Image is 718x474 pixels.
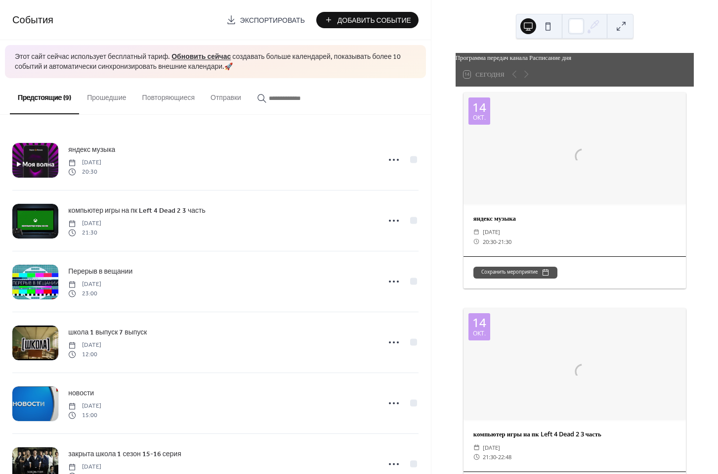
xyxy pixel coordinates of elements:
div: яндекс музыка [464,214,686,223]
span: - [496,237,498,246]
div: ​ [473,237,480,246]
span: 21:30 [483,452,496,462]
div: ​ [473,452,480,462]
div: ​ [473,227,480,237]
button: Отправки [203,78,249,113]
div: 14 [472,317,486,329]
span: События [12,11,53,30]
span: [DATE] [68,402,101,411]
a: яндекс музыка [68,144,115,155]
span: компьютер игры на пк Left 4 Dead 2 3 часть [68,206,205,216]
div: окт. [473,331,486,336]
button: Прошедшие [79,78,134,113]
span: [DATE] [68,463,101,472]
span: 21:30 [68,228,101,237]
span: [DATE] [68,280,101,289]
span: новости [68,388,94,399]
span: 22:48 [498,452,511,462]
span: [DATE] [483,443,500,452]
a: закрыта школа 1 сезон 15-16 серия [68,448,181,460]
span: закрыта школа 1 сезон 15-16 серия [68,449,181,460]
span: 12:00 [68,350,101,359]
a: новости [68,387,94,399]
span: 15:00 [68,411,101,420]
a: Перерыв в вещании [68,266,132,277]
span: Перерыв в вещании [68,267,132,277]
span: [DATE] [68,219,101,228]
span: школа 1 выпуск 7 выпуск [68,328,147,338]
div: компьютер игры на пк Left 4 Dead 2 3 часть [464,429,686,439]
span: Экспортировать [240,15,305,26]
span: 21:30 [498,237,511,246]
span: [DATE] [68,158,101,167]
a: компьютер игры на пк Left 4 Dead 2 3 часть [68,205,205,216]
span: Этот сайт сейчас использует бесплатный тариф. создавать больше календарей, показывать более 10 со... [15,52,416,72]
span: 23:00 [68,289,101,298]
button: Добавить Событие [316,12,419,28]
a: Экспортировать [219,12,312,28]
button: Повторяющиеся [134,78,203,113]
span: - [496,452,498,462]
span: 20:30 [483,237,496,246]
span: Добавить Событие [338,15,411,26]
span: [DATE] [483,227,500,237]
a: Обновить сейчас [171,50,231,64]
button: Сохранить мероприятие [473,267,557,279]
span: 20:30 [68,167,101,176]
a: школа 1 выпуск 7 выпуск [68,327,147,338]
div: окт. [473,115,486,121]
div: 14 [472,101,486,113]
div: ​ [473,443,480,452]
span: яндекс музыка [68,145,115,155]
button: Предстоящие (9) [10,78,79,114]
div: Программа передач канала Расписание дня [456,53,694,62]
span: [DATE] [68,341,101,350]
